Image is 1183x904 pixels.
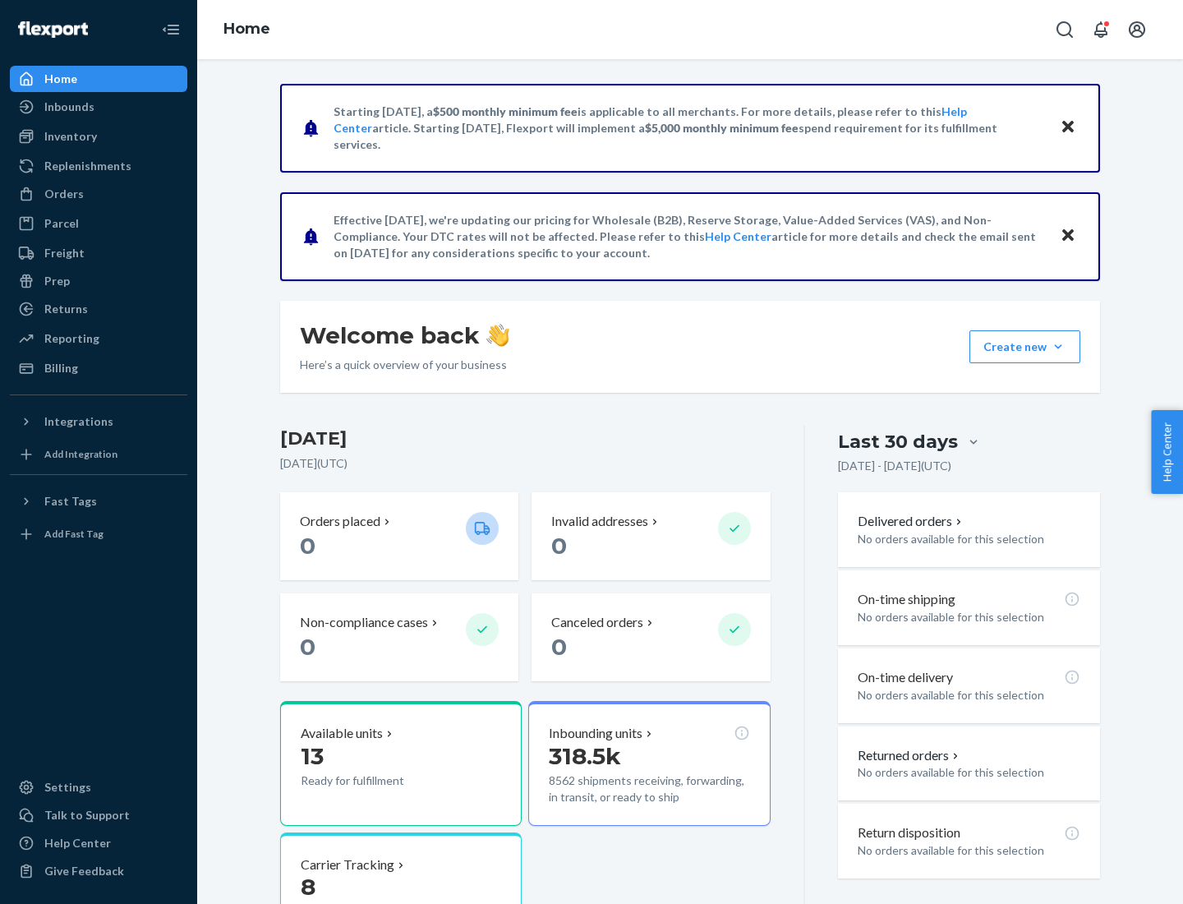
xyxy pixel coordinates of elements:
[1057,116,1079,140] button: Close
[301,724,383,743] p: Available units
[10,802,187,828] a: Talk to Support
[44,527,104,541] div: Add Fast Tag
[969,330,1080,363] button: Create new
[280,455,771,472] p: [DATE] ( UTC )
[280,426,771,452] h3: [DATE]
[301,773,453,789] p: Ready for fulfillment
[301,873,315,901] span: 8
[549,742,621,770] span: 318.5k
[210,6,283,53] ol: breadcrumbs
[1121,13,1153,46] button: Open account menu
[528,701,770,826] button: Inbounding units318.5k8562 shipments receiving, forwarding, in transit, or ready to ship
[44,493,97,510] div: Fast Tags
[1048,13,1081,46] button: Open Search Box
[10,240,187,266] a: Freight
[10,830,187,856] a: Help Center
[10,355,187,381] a: Billing
[10,325,187,352] a: Reporting
[44,779,91,796] div: Settings
[44,215,79,232] div: Parcel
[858,590,955,609] p: On-time shipping
[334,212,1044,261] p: Effective [DATE], we're updating our pricing for Wholesale (B2B), Reserve Storage, Value-Added Se...
[44,447,117,461] div: Add Integration
[44,71,77,87] div: Home
[10,774,187,800] a: Settings
[10,441,187,468] a: Add Integration
[44,273,70,289] div: Prep
[10,858,187,884] button: Give Feedback
[301,856,394,874] p: Carrier Tracking
[858,746,962,765] button: Returned orders
[301,742,324,770] span: 13
[858,668,953,687] p: On-time delivery
[44,99,94,115] div: Inbounds
[44,835,111,851] div: Help Center
[44,301,88,317] div: Returns
[300,321,509,350] h1: Welcome back
[549,773,749,805] p: 8562 shipments receiving, forwarding, in transit, or ready to ship
[858,764,1080,781] p: No orders available for this selection
[858,823,960,842] p: Return disposition
[10,521,187,547] a: Add Fast Tag
[551,532,567,560] span: 0
[10,94,187,120] a: Inbounds
[645,121,799,135] span: $5,000 monthly minimum fee
[10,181,187,207] a: Orders
[10,488,187,514] button: Fast Tags
[44,245,85,261] div: Freight
[44,158,131,174] div: Replenishments
[300,512,380,531] p: Orders placed
[300,532,315,560] span: 0
[858,842,1080,859] p: No orders available for this selection
[705,229,771,243] a: Help Center
[10,123,187,150] a: Inventory
[10,210,187,237] a: Parcel
[858,687,1080,703] p: No orders available for this selection
[433,104,578,118] span: $500 monthly minimum fee
[549,724,642,743] p: Inbounding units
[551,633,567,661] span: 0
[44,186,84,202] div: Orders
[300,633,315,661] span: 0
[10,153,187,179] a: Replenishments
[300,613,428,632] p: Non-compliance cases
[858,531,1080,547] p: No orders available for this selection
[858,609,1080,625] p: No orders available for this selection
[10,296,187,322] a: Returns
[280,701,522,826] button: Available units13Ready for fulfillment
[1057,224,1079,248] button: Close
[838,429,958,454] div: Last 30 days
[44,807,130,823] div: Talk to Support
[10,268,187,294] a: Prep
[10,408,187,435] button: Integrations
[532,492,770,580] button: Invalid addresses 0
[10,66,187,92] a: Home
[44,360,78,376] div: Billing
[486,324,509,347] img: hand-wave emoji
[223,20,270,38] a: Home
[154,13,187,46] button: Close Navigation
[44,413,113,430] div: Integrations
[532,593,770,681] button: Canceled orders 0
[1084,13,1117,46] button: Open notifications
[44,863,124,879] div: Give Feedback
[551,613,643,632] p: Canceled orders
[280,492,518,580] button: Orders placed 0
[838,458,951,474] p: [DATE] - [DATE] ( UTC )
[280,593,518,681] button: Non-compliance cases 0
[858,512,965,531] button: Delivered orders
[18,21,88,38] img: Flexport logo
[334,104,1044,153] p: Starting [DATE], a is applicable to all merchants. For more details, please refer to this article...
[44,330,99,347] div: Reporting
[44,128,97,145] div: Inventory
[551,512,648,531] p: Invalid addresses
[1151,410,1183,494] button: Help Center
[300,357,509,373] p: Here’s a quick overview of your business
